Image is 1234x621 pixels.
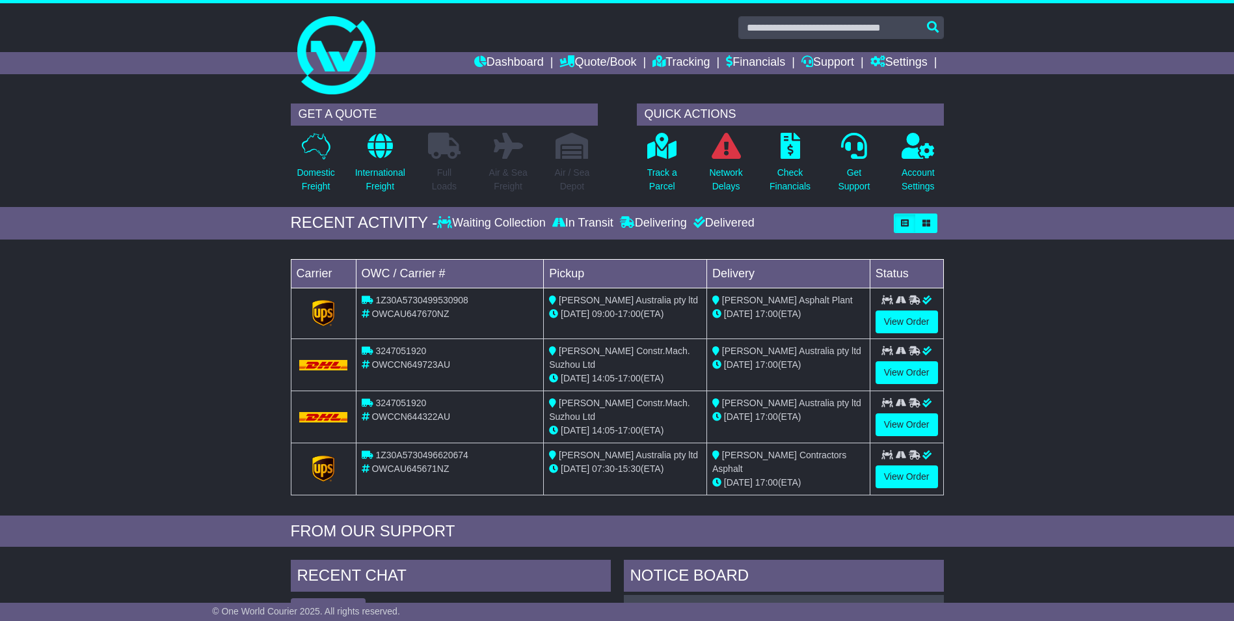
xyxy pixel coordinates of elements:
[618,463,641,474] span: 15:30
[555,166,590,193] p: Air / Sea Depot
[712,307,865,321] div: (ETA)
[901,132,935,200] a: AccountSettings
[561,463,589,474] span: [DATE]
[801,52,854,74] a: Support
[712,358,865,372] div: (ETA)
[618,309,641,319] span: 17:00
[375,346,426,356] span: 3247051920
[312,456,334,482] img: GetCarrierServiceLogo
[561,373,589,383] span: [DATE]
[837,132,870,200] a: GetSupport
[549,424,701,437] div: - (ETA)
[708,601,738,612] span: 408408
[561,309,589,319] span: [DATE]
[770,166,811,193] p: Check Financials
[870,52,928,74] a: Settings
[592,373,615,383] span: 14:05
[299,360,348,370] img: DHL.png
[708,132,743,200] a: NetworkDelays
[709,166,742,193] p: Network Delays
[647,166,677,193] p: Track a Parcel
[755,359,778,370] span: 17:00
[630,601,704,612] a: OWCIN651812AU
[755,411,778,422] span: 17:00
[876,361,938,384] a: View Order
[755,477,778,488] span: 17:00
[690,216,755,230] div: Delivered
[371,411,450,422] span: OWCCN644322AU
[883,601,937,613] div: [DATE] 08:05
[561,425,589,435] span: [DATE]
[559,52,636,74] a: Quote/Book
[355,132,406,200] a: InternationalFreight
[647,132,678,200] a: Track aParcel
[712,476,865,490] div: (ETA)
[618,373,641,383] span: 17:00
[559,295,698,305] span: [PERSON_NAME] Australia pty ltd
[371,309,449,319] span: OWCAU647670NZ
[712,450,846,474] span: [PERSON_NAME] Contractors Asphalt
[870,259,943,288] td: Status
[724,411,753,422] span: [DATE]
[722,295,853,305] span: [PERSON_NAME] Asphalt Plant
[291,259,356,288] td: Carrier
[722,346,861,356] span: [PERSON_NAME] Australia pty ltd
[630,601,937,613] div: ( )
[706,259,870,288] td: Delivery
[592,463,615,474] span: 07:30
[726,52,785,74] a: Financials
[375,450,468,460] span: 1Z30A5730496620674
[722,398,861,408] span: [PERSON_NAME] Australia pty ltd
[291,214,438,232] div: RECENT ACTIVITY -
[297,166,334,193] p: Domestic Freight
[592,425,615,435] span: 14:05
[549,372,701,385] div: - (ETA)
[724,309,753,319] span: [DATE]
[724,359,753,370] span: [DATE]
[549,216,617,230] div: In Transit
[652,52,710,74] a: Tracking
[375,398,426,408] span: 3247051920
[617,216,690,230] div: Delivering
[296,132,335,200] a: DomesticFreight
[618,425,641,435] span: 17:00
[838,166,870,193] p: Get Support
[291,103,598,126] div: GET A QUOTE
[876,465,938,488] a: View Order
[876,413,938,436] a: View Order
[724,477,753,488] span: [DATE]
[299,412,348,422] img: DHL.png
[291,560,611,595] div: RECENT CHAT
[474,52,544,74] a: Dashboard
[371,463,449,474] span: OWCAU645671NZ
[291,598,366,621] button: View All Chats
[371,359,450,370] span: OWCCN649723AU
[544,259,707,288] td: Pickup
[375,295,468,305] span: 1Z30A5730499530908
[549,462,701,476] div: - (ETA)
[549,398,690,422] span: [PERSON_NAME] Constr.Mach. Suzhou Ltd
[312,300,334,326] img: GetCarrierServiceLogo
[549,307,701,321] div: - (ETA)
[489,166,528,193] p: Air & Sea Freight
[769,132,811,200] a: CheckFinancials
[755,309,778,319] span: 17:00
[624,560,944,595] div: NOTICE BOARD
[712,410,865,424] div: (ETA)
[549,346,690,370] span: [PERSON_NAME] Constr.Mach. Suzhou Ltd
[355,166,405,193] p: International Freight
[559,450,698,460] span: [PERSON_NAME] Australia pty ltd
[291,522,944,541] div: FROM OUR SUPPORT
[356,259,544,288] td: OWC / Carrier #
[592,309,615,319] span: 09:00
[876,310,938,333] a: View Order
[437,216,548,230] div: Waiting Collection
[428,166,461,193] p: Full Loads
[212,606,400,616] span: © One World Courier 2025. All rights reserved.
[902,166,935,193] p: Account Settings
[637,103,944,126] div: QUICK ACTIONS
